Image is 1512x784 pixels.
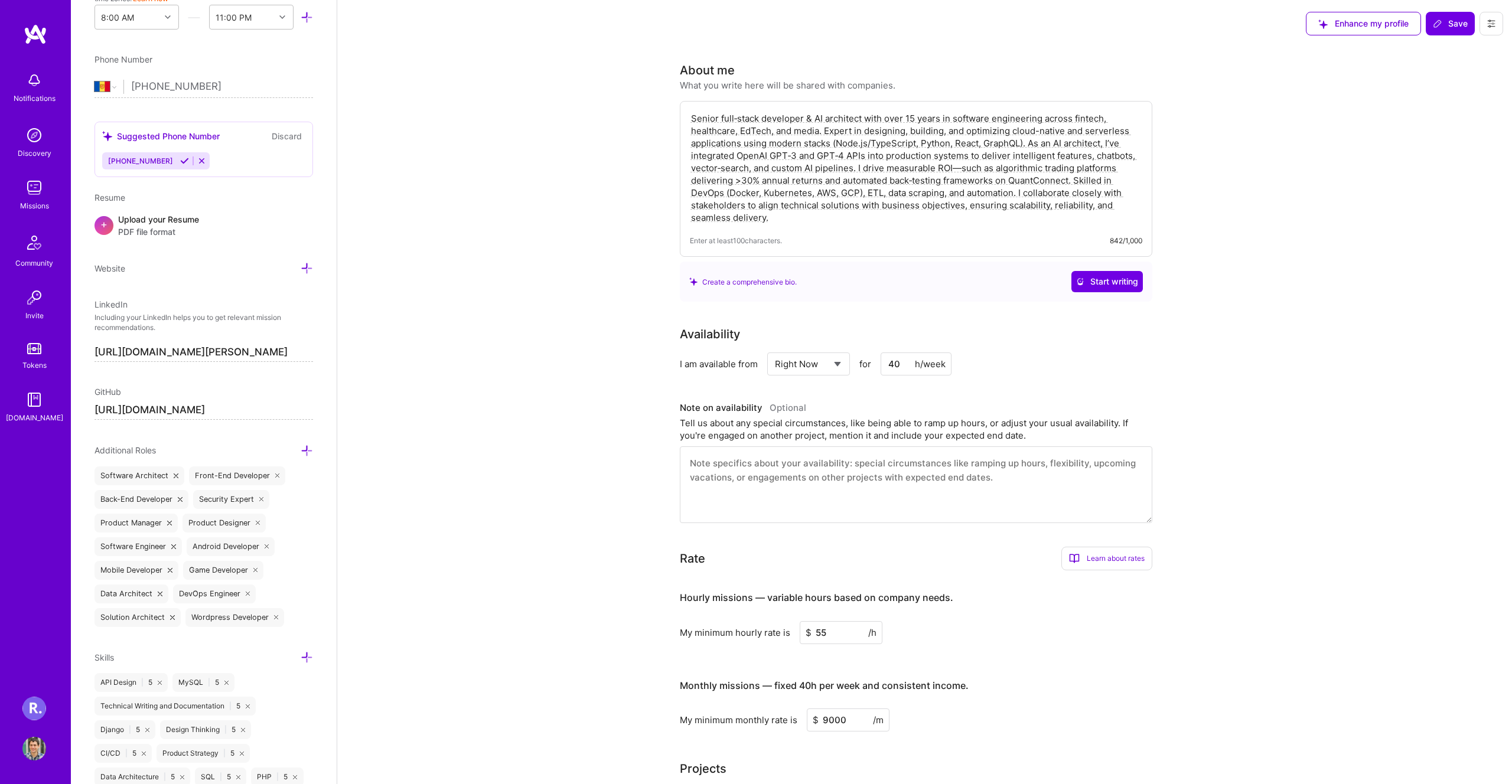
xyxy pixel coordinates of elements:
[1076,277,1084,286] i: icon CrystalBallWhite
[94,561,178,580] div: Mobile Developer
[689,277,698,286] i: icon SuggestedTeams
[94,263,125,273] span: Website
[188,11,200,24] i: icon HorizontalInLineDivider
[22,123,46,147] img: discovery
[197,156,206,165] i: Reject
[229,701,232,711] span: |
[680,399,806,417] div: Note on availability
[14,92,56,104] div: Notifications
[129,725,131,734] span: |
[293,775,297,779] i: icon Close
[807,708,889,731] input: XXX
[20,228,48,257] img: Community
[172,673,234,692] div: MySQL 5
[125,749,128,758] span: |
[22,737,46,760] img: User Avatar
[27,343,41,354] img: tokens
[160,720,251,739] div: Design Thinking 5
[189,466,286,485] div: Front-End Developer
[22,68,46,92] img: bell
[208,678,210,687] span: |
[1061,547,1152,570] div: Learn about rates
[6,411,63,424] div: [DOMAIN_NAME]
[173,584,256,603] div: DevOps Engineer
[94,466,184,485] div: Software Architect
[25,309,44,322] div: Invite
[800,621,882,644] input: XXX
[680,358,758,370] div: I am available from
[223,749,226,758] span: |
[108,156,173,165] span: [PHONE_NUMBER]
[18,147,51,159] div: Discovery
[183,514,266,533] div: Product Designer
[224,681,229,685] i: icon Close
[240,752,244,756] i: icon Close
[167,521,172,525] i: icon Close
[94,445,156,455] span: Additional Roles
[94,387,121,397] span: GitHub
[94,720,155,739] div: Django 5
[690,111,1142,225] textarea: Senior full‑stack developer & AI architect with over 15 years in software engineering across fint...
[94,608,181,627] div: Solution Architect
[183,561,264,580] div: Game Developer
[276,772,279,782] span: |
[94,514,178,533] div: Product Manager
[22,286,46,309] img: Invite
[1076,276,1138,288] span: Start writing
[216,11,252,24] div: 11:00 PM
[246,704,250,708] i: icon Close
[164,772,166,782] span: |
[680,417,1152,442] div: Tell us about any special circumstances, like being able to ramp up hours, or adjust your usual a...
[241,728,245,732] i: icon Close
[94,537,182,556] div: Software Engineer
[279,14,285,20] i: icon Chevron
[868,626,876,639] span: /h
[1071,271,1143,292] button: Start writing
[689,276,797,288] div: Create a comprehensive bio.
[680,325,740,343] div: Availability
[873,714,884,726] span: /m
[915,358,946,370] div: h/week
[187,537,275,556] div: Android Developer
[881,352,951,375] input: XX
[680,61,735,79] div: About me
[141,678,144,687] span: |
[94,652,114,662] span: Skills
[178,497,183,502] i: icon Close
[157,744,250,763] div: Product Strategy 5
[94,213,313,238] div: +Upload your ResumePDF file format
[268,129,305,143] button: Discard
[246,592,250,596] i: icon Close
[680,79,895,92] div: What you write here will be shared with companies.
[259,497,264,502] i: icon Close
[680,550,705,567] div: Rate
[20,200,49,212] div: Missions
[168,568,172,573] i: icon Close
[174,473,178,478] i: icon Close
[193,490,270,509] div: Security Expert
[142,752,146,756] i: icon Close
[680,760,726,778] div: Projects
[102,130,220,142] div: Suggested Phone Number
[770,402,806,413] span: Optional
[680,626,790,639] div: My minimum hourly rate is
[1110,234,1142,247] div: 842/1,000
[806,626,812,639] span: $
[185,608,285,627] div: Wordpress Developer
[680,714,797,726] div: My minimum monthly rate is
[171,544,176,549] i: icon Close
[101,11,134,24] div: 8:00 AM
[256,521,260,525] i: icon Close
[265,544,269,549] i: icon Close
[224,725,227,734] span: |
[1318,18,1409,30] span: Enhance my profile
[165,14,171,20] i: icon Chevron
[102,131,112,141] i: icon SuggestedTeams
[813,714,819,726] span: $
[19,737,49,760] a: User Avatar
[118,226,199,238] span: PDF file format
[680,592,953,603] h4: Hourly missions — variable hours based on company needs.
[680,680,969,691] h4: Monthly missions — fixed 40h per week and consistent income.
[690,234,782,247] span: Enter at least 100 characters.
[180,156,189,165] i: Accept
